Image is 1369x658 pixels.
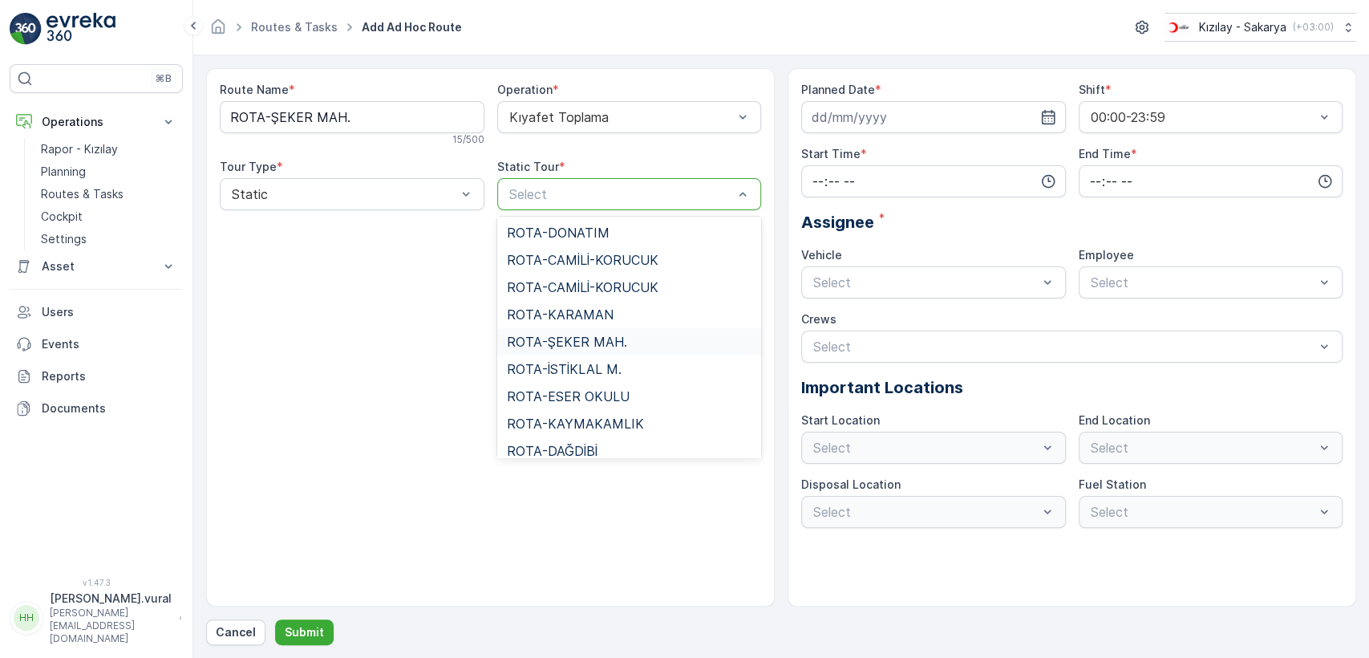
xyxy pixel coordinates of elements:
[10,250,183,282] button: Asset
[42,258,151,274] p: Asset
[10,591,183,645] button: HH[PERSON_NAME].vural[PERSON_NAME][EMAIL_ADDRESS][DOMAIN_NAME]
[507,335,627,349] span: ROTA-ŞEKER MAH.
[47,13,115,45] img: logo_light-DOdMpM7g.png
[507,444,597,458] span: ROTA-DAĞDİBİ
[509,185,734,204] p: Select
[34,228,183,250] a: Settings
[220,160,277,173] label: Tour Type
[1079,83,1105,96] label: Shift
[10,106,183,138] button: Operations
[50,607,172,645] p: [PERSON_NAME][EMAIL_ADDRESS][DOMAIN_NAME]
[42,336,176,352] p: Events
[41,209,83,225] p: Cockpit
[452,133,484,146] p: 15 / 500
[1199,19,1286,35] p: Kızılay - Sakarya
[1164,13,1356,42] button: Kızılay - Sakarya(+03:00)
[42,114,151,130] p: Operations
[34,160,183,183] a: Planning
[10,392,183,424] a: Documents
[801,83,875,96] label: Planned Date
[801,101,1066,133] input: dd/mm/yyyy
[285,624,324,640] p: Submit
[34,205,183,228] a: Cockpit
[10,13,42,45] img: logo
[1079,477,1146,491] label: Fuel Station
[801,210,874,234] span: Assignee
[497,160,559,173] label: Static Tour
[358,19,465,35] span: Add Ad Hoc Route
[1079,147,1131,160] label: End Time
[42,400,176,416] p: Documents
[497,83,553,96] label: Operation
[801,413,880,427] label: Start Location
[801,312,836,326] label: Crews
[41,231,87,247] p: Settings
[251,20,338,34] a: Routes & Tasks
[813,337,1314,356] p: Select
[220,83,289,96] label: Route Name
[507,307,614,322] span: ROTA-KARAMAN
[801,147,861,160] label: Start Time
[41,164,86,180] p: Planning
[507,225,610,240] span: ROTA-DONATIM
[813,273,1038,292] p: Select
[801,376,1343,400] p: Important Locations
[801,248,842,262] label: Vehicle
[156,72,172,85] p: ⌘B
[42,304,176,320] p: Users
[50,591,172,607] p: [PERSON_NAME].vural
[14,605,39,631] div: HH
[209,24,227,38] a: Homepage
[41,141,118,157] p: Rapor - Kızılay
[10,328,183,360] a: Events
[34,183,183,205] a: Routes & Tasks
[1079,413,1150,427] label: End Location
[1164,18,1193,36] img: k%C4%B1z%C4%B1lay_DTAvauz.png
[10,360,183,392] a: Reports
[1079,248,1134,262] label: Employee
[275,619,334,645] button: Submit
[1091,273,1315,292] p: Select
[801,477,901,491] label: Disposal Location
[507,416,644,431] span: ROTA-KAYMAKAMLIK
[42,368,176,384] p: Reports
[206,619,265,645] button: Cancel
[1293,21,1334,34] p: ( +03:00 )
[10,578,183,587] span: v 1.47.3
[507,362,622,376] span: ROTA-İSTİKLAL M.
[507,280,658,294] span: ROTA-CAMİLİ-KORUCUK
[10,296,183,328] a: Users
[216,624,256,640] p: Cancel
[507,389,630,404] span: ROTA-ESER OKULU
[507,253,658,267] span: ROTA-CAMİLİ-KORUCUK
[41,186,124,202] p: Routes & Tasks
[34,138,183,160] a: Rapor - Kızılay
